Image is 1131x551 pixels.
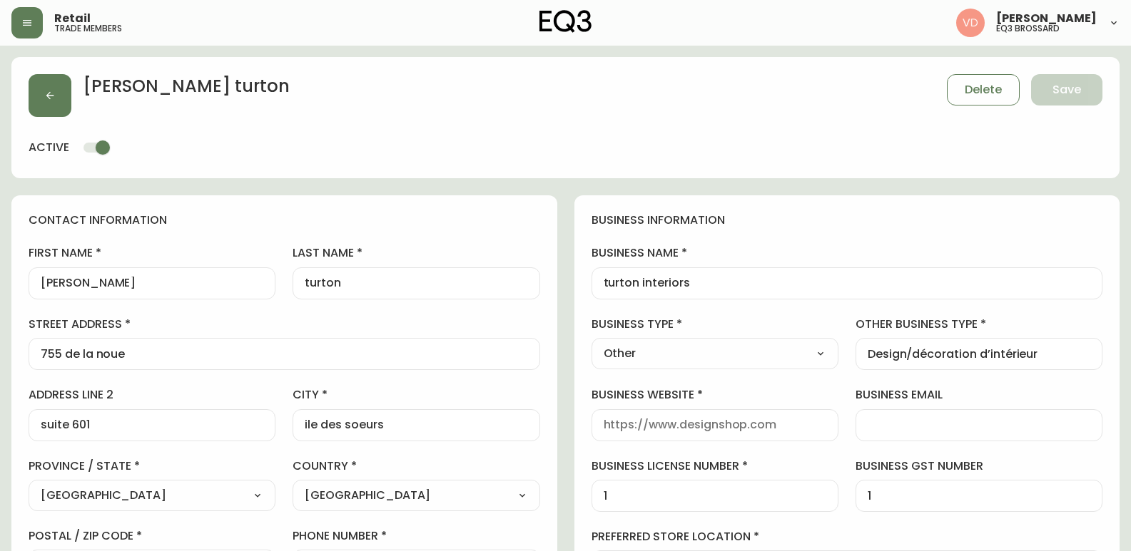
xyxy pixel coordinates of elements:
[592,316,838,332] label: business type
[54,13,91,24] span: Retail
[965,82,1002,98] span: Delete
[996,24,1060,33] h5: eq3 brossard
[592,458,838,474] label: business license number
[996,13,1097,24] span: [PERSON_NAME]
[293,245,539,261] label: last name
[604,418,826,432] input: https://www.designshop.com
[293,528,539,544] label: phone number
[592,387,838,403] label: business website
[539,10,592,33] img: logo
[856,387,1102,403] label: business email
[592,529,1103,545] label: preferred store location
[856,458,1102,474] label: business gst number
[29,245,275,261] label: first name
[956,9,985,37] img: 34cbe8de67806989076631741e6a7c6b
[54,24,122,33] h5: trade members
[83,74,290,105] h2: [PERSON_NAME] turton
[592,245,1103,261] label: business name
[947,74,1020,105] button: Delete
[29,528,275,544] label: postal / zip code
[29,387,275,403] label: address line 2
[29,316,540,332] label: street address
[293,458,539,474] label: country
[29,458,275,474] label: province / state
[856,316,1102,332] label: other business type
[29,140,69,155] h4: active
[293,387,539,403] label: city
[29,212,540,228] h4: contact information
[592,212,1103,228] h4: business information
